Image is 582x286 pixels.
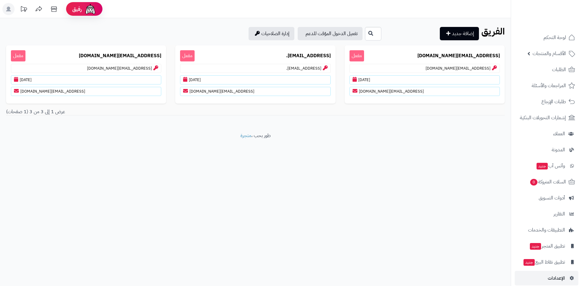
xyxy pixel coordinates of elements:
p: [EMAIL_ADDRESS][DOMAIN_NAME] [11,64,161,73]
span: لوحة التحكم [544,33,566,42]
p: [DATE] [350,75,500,84]
span: مفعل [350,50,364,61]
b: [EMAIL_ADDRESS][DOMAIN_NAME] [417,52,500,59]
a: السلات المتروكة0 [515,175,578,189]
a: طلبات الإرجاع [515,94,578,109]
a: تطبيق نقاط البيعجديد [515,255,578,269]
b: [EMAIL_ADDRESS]. [286,52,331,59]
a: متجرة [240,132,251,139]
a: الإعدادات [515,271,578,285]
span: أدوات التسويق [539,194,565,202]
span: جديد [537,163,548,169]
b: الفريق [481,25,505,38]
a: أدوات التسويق [515,191,578,205]
p: [EMAIL_ADDRESS]. [180,64,330,73]
a: تفعيل الدخول المؤقت للدعم [298,27,363,40]
a: [EMAIL_ADDRESS]. مفعل[EMAIL_ADDRESS].[DATE][EMAIL_ADDRESS][DOMAIN_NAME] [175,45,335,104]
a: لوحة التحكم [515,30,578,45]
span: إشعارات التحويلات البنكية [520,113,566,122]
img: logo-2.png [541,16,576,29]
a: إضافة جديد [440,27,479,40]
span: رفيق [72,5,82,13]
a: إدارة الصلاحيات [249,27,294,40]
a: وآتس آبجديد [515,159,578,173]
span: السلات المتروكة [530,178,566,186]
span: الأقسام والمنتجات [533,49,566,58]
p: [EMAIL_ADDRESS][DOMAIN_NAME] [180,87,330,96]
b: [EMAIL_ADDRESS][DOMAIN_NAME] [79,52,161,59]
a: تطبيق المتجرجديد [515,239,578,253]
a: المراجعات والأسئلة [515,78,578,93]
a: إشعارات التحويلات البنكية [515,110,578,125]
span: المراجعات والأسئلة [532,81,566,90]
a: تحديثات المنصة [16,3,31,17]
a: [EMAIL_ADDRESS][DOMAIN_NAME] مفعل[EMAIL_ADDRESS][DOMAIN_NAME][DATE][EMAIL_ADDRESS][DOMAIN_NAME] [345,45,505,104]
a: [EMAIL_ADDRESS][DOMAIN_NAME] مفعل[EMAIL_ADDRESS][DOMAIN_NAME][DATE][EMAIL_ADDRESS][DOMAIN_NAME] [6,45,166,104]
div: عرض 1 إلى 3 من 3 (1 صفحات) [2,108,256,115]
span: تطبيق المتجر [529,242,565,250]
span: التطبيقات والخدمات [528,226,565,234]
p: [EMAIL_ADDRESS][DOMAIN_NAME] [350,87,500,96]
span: الطلبات [552,65,566,74]
span: مفعل [11,50,25,61]
p: [DATE] [11,75,161,84]
p: [EMAIL_ADDRESS][DOMAIN_NAME] [11,87,161,96]
a: المدونة [515,143,578,157]
a: الطلبات [515,62,578,77]
span: تطبيق نقاط البيع [523,258,565,266]
span: وآتس آب [536,162,565,170]
p: [EMAIL_ADDRESS][DOMAIN_NAME] [350,64,500,73]
span: المدونة [552,146,565,154]
span: التقارير [554,210,565,218]
img: ai-face.png [84,3,96,15]
a: التقارير [515,207,578,221]
span: جديد [530,243,541,250]
span: مفعل [180,50,195,61]
p: [DATE] [180,75,330,84]
span: جديد [523,259,535,266]
span: طلبات الإرجاع [541,97,566,106]
span: 0 [530,179,537,186]
span: العملاء [553,130,565,138]
span: الإعدادات [548,274,565,282]
a: التطبيقات والخدمات [515,223,578,237]
a: العملاء [515,127,578,141]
